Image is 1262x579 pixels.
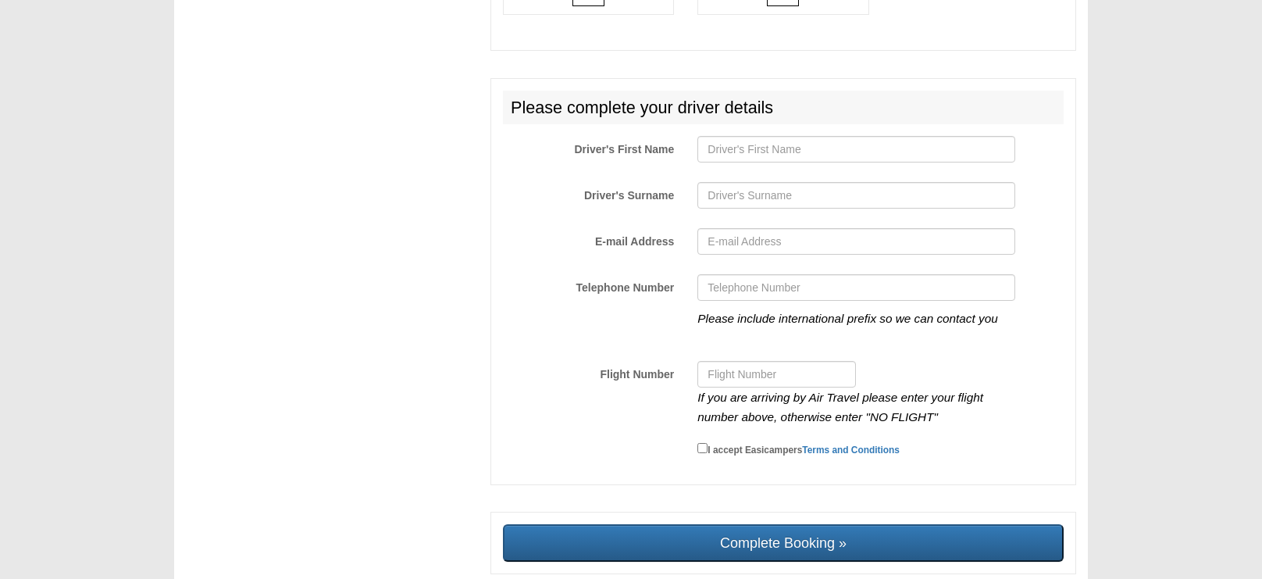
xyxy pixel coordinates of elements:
input: Driver's Surname [697,182,1014,209]
label: Driver's Surname [491,182,686,203]
input: Telephone Number [697,274,1014,301]
i: If you are arriving by Air Travel please enter your flight number above, otherwise enter "NO FLIGHT" [697,391,983,424]
input: I accept EasicampersTerms and Conditions [697,443,708,453]
label: Flight Number [491,361,686,382]
label: E-mail Address [491,228,686,249]
input: Complete Booking » [503,524,1064,562]
input: Flight Number [697,361,856,388]
a: Terms and Conditions [802,445,900,456]
label: Driver's First Name [491,136,686,157]
input: E-mail Address [697,228,1014,255]
input: Driver's First Name [697,136,1014,163]
i: Please include international prefix so we can contact you [697,312,997,325]
small: I accept Easicampers [708,445,900,456]
label: Telephone Number [491,274,686,295]
h2: Please complete your driver details [503,91,1064,125]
